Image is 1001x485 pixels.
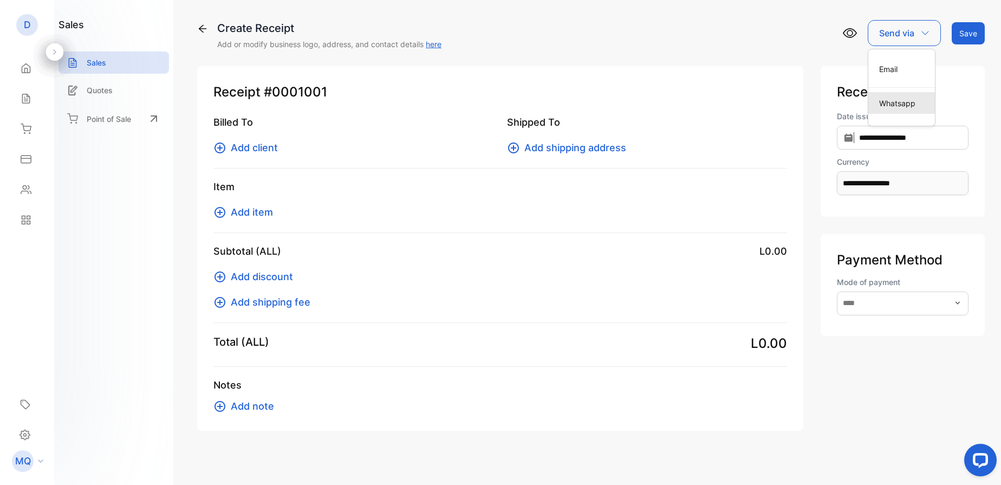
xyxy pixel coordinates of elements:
[24,18,31,32] p: D
[952,22,985,44] button: Save
[231,205,273,219] span: Add item
[213,82,787,102] p: Receipt
[231,140,278,155] span: Add client
[507,140,633,155] button: Add shipping address
[879,27,914,40] p: Send via
[213,378,787,392] p: Notes
[955,439,1001,485] iframe: LiveChat chat widget
[751,334,787,353] span: L0.00
[868,58,935,80] div: Email
[213,140,284,155] button: Add client
[231,269,293,284] span: Add discount
[231,295,310,309] span: Add shipping fee
[58,107,169,131] a: Point of Sale
[837,250,968,270] p: Payment Method
[87,85,113,96] p: Quotes
[868,20,941,46] button: Send via
[58,79,169,101] a: Quotes
[837,276,968,288] label: Mode of payment
[213,334,269,350] p: Total (ALL)
[87,113,131,125] p: Point of Sale
[213,205,279,219] button: Add item
[231,399,274,413] span: Add note
[213,115,494,130] p: Billed To
[264,82,327,102] span: #0001001
[213,179,787,194] p: Item
[58,17,84,32] h1: sales
[217,38,441,50] p: Add or modify business logo, address, and contact details
[868,92,935,114] div: Whatsapp
[15,454,31,468] p: MQ
[213,399,281,413] button: Add note
[213,295,317,309] button: Add shipping fee
[217,20,441,36] div: Create Receipt
[837,82,968,102] p: Receipt Terms
[837,156,968,167] label: Currency
[837,111,968,122] label: Date issued
[426,40,441,49] a: here
[87,57,106,68] p: Sales
[507,115,788,130] p: Shipped To
[213,244,281,258] p: Subtotal (ALL)
[759,244,787,258] span: L0.00
[524,140,626,155] span: Add shipping address
[213,269,300,284] button: Add discount
[58,51,169,74] a: Sales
